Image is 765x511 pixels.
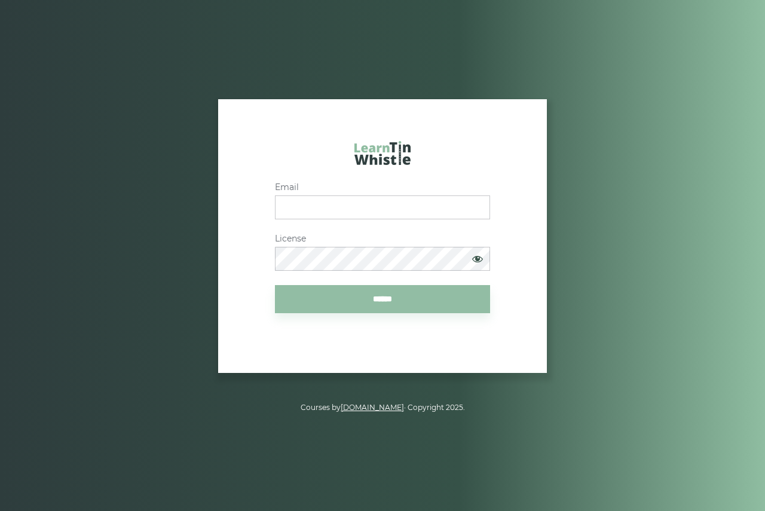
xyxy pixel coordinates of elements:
[275,182,490,192] label: Email
[341,403,404,412] a: [DOMAIN_NAME]
[354,141,411,165] img: LearnTinWhistle.com
[354,141,411,171] a: LearnTinWhistle.com
[275,234,490,244] label: License
[45,402,720,414] p: Courses by · Copyright 2025.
